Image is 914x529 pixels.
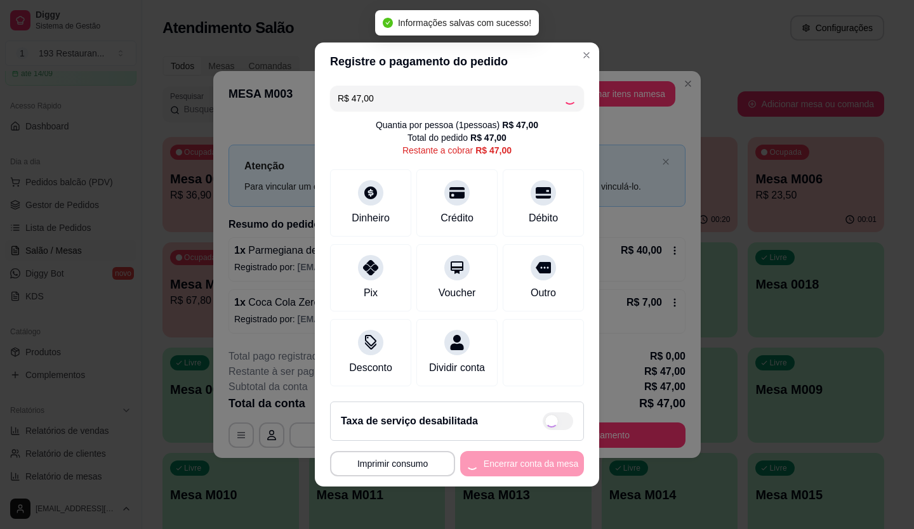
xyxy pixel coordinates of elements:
div: Quantia por pessoa ( 1 pessoas) [376,119,538,131]
div: Voucher [439,285,476,301]
div: Restante a cobrar [402,144,512,157]
div: Dividir conta [429,360,485,376]
div: Loading [564,92,576,105]
div: Débito [529,211,558,226]
div: R$ 47,00 [470,131,507,144]
button: Imprimir consumo [330,451,455,476]
button: Close [576,45,597,65]
header: Registre o pagamento do pedido [315,42,599,81]
div: R$ 47,00 [475,144,512,157]
div: R$ 47,00 [502,119,538,131]
div: Crédito [440,211,474,226]
span: check-circle [383,18,393,28]
div: Outro [531,285,556,301]
div: Dinheiro [352,211,390,226]
input: Ex.: hambúrguer de cordeiro [338,86,564,111]
div: Total do pedido [407,131,507,144]
h2: Taxa de serviço desabilitada [341,414,478,429]
div: Pix [364,285,378,301]
span: Informações salvas com sucesso! [398,18,531,28]
div: Desconto [349,360,392,376]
